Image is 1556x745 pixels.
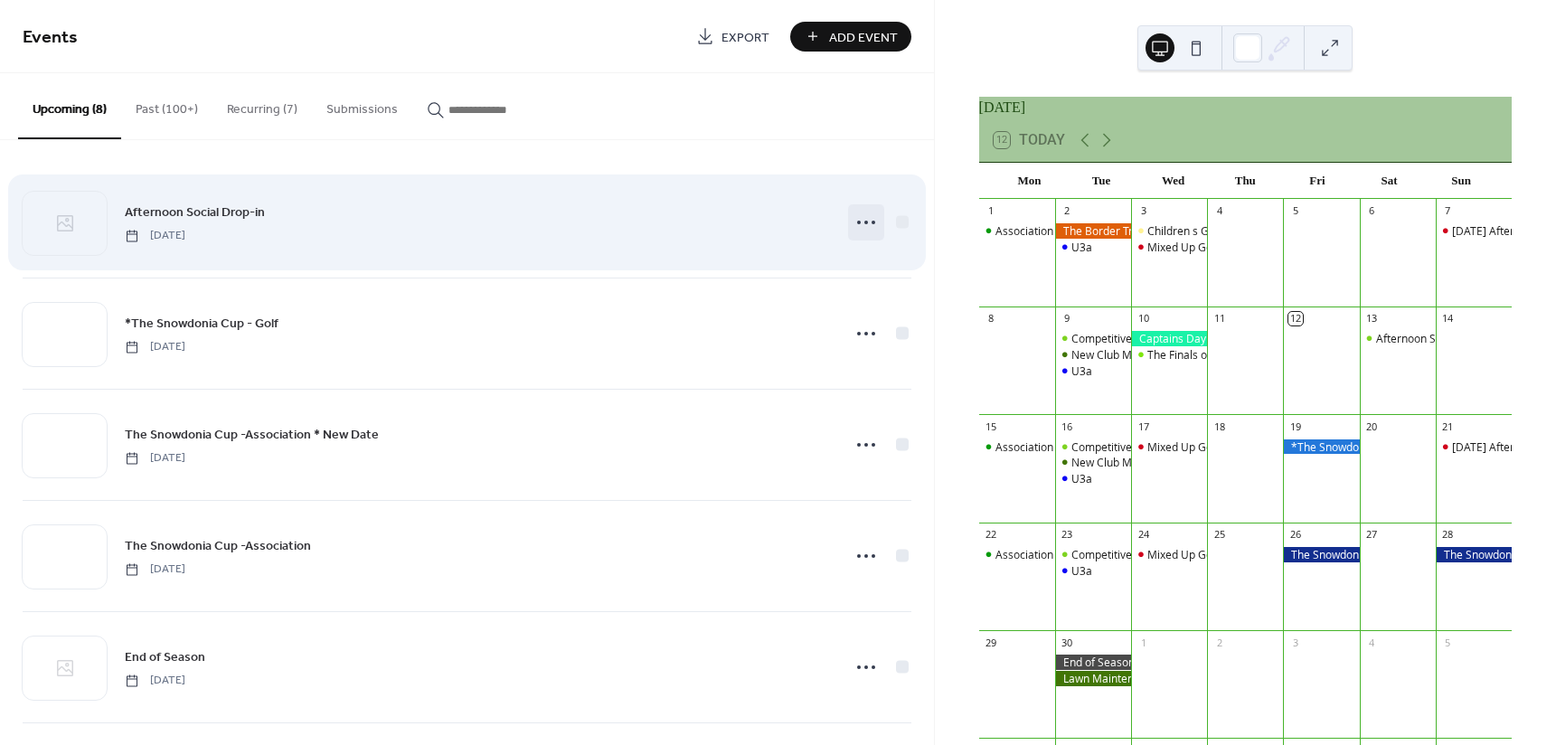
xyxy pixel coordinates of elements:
[1071,563,1092,579] div: U3a
[125,537,311,556] span: The Snowdonia Cup -Association
[1071,455,1342,470] div: New Club Member Intermediate Golf Training Session
[1065,163,1137,199] div: Tue
[1061,204,1074,218] div: 2
[683,22,783,52] a: Export
[125,202,265,222] a: Afternoon Social Drop-in
[1055,547,1131,562] div: Competitive Match Training
[1071,363,1092,379] div: U3a
[1136,420,1150,433] div: 17
[1436,547,1512,562] div: The Snowdonia Cup -Association
[1071,439,1210,455] div: Competitive Match Training
[995,439,1145,455] div: Association Learning/Practice
[1071,347,1342,363] div: New Club Member Intermediate Golf Training Session
[125,315,278,334] span: *The Snowdonia Cup - Golf
[790,22,911,52] button: Add Event
[1055,471,1131,486] div: U3a
[1365,312,1379,325] div: 13
[1131,331,1207,346] div: Captains Day
[1425,163,1497,199] div: Sun
[1212,312,1226,325] div: 11
[1071,471,1092,486] div: U3a
[1061,528,1074,542] div: 23
[1441,420,1455,433] div: 21
[1288,528,1302,542] div: 26
[1136,204,1150,218] div: 3
[1131,439,1207,455] div: Mixed Up Golf Doubles Drop In
[125,339,185,355] span: [DATE]
[1283,439,1359,455] div: *The Snowdonia Cup - Golf
[23,20,78,55] span: Events
[1055,331,1131,346] div: Competitive Match Training
[1441,204,1455,218] div: 7
[1071,547,1210,562] div: Competitive Match Training
[1212,420,1226,433] div: 18
[125,426,379,445] span: The Snowdonia Cup -Association * New Date
[1288,204,1302,218] div: 5
[1061,636,1074,649] div: 30
[1131,347,1207,363] div: The Finals of The Presidents and Chairman's Cups
[1365,204,1379,218] div: 6
[1288,312,1302,325] div: 12
[1136,528,1150,542] div: 24
[1436,439,1512,455] div: Sunday Afternoon Social Drop In
[125,228,185,244] span: [DATE]
[1288,636,1302,649] div: 3
[212,73,312,137] button: Recurring (7)
[1288,420,1302,433] div: 19
[985,420,998,433] div: 15
[1365,420,1379,433] div: 20
[1209,163,1281,199] div: Thu
[1147,240,1303,255] div: Mixed Up Golf Doubles Drop In
[1055,439,1131,455] div: Competitive Match Training
[1131,547,1207,562] div: Mixed Up Golf Doubles Drop In
[312,73,412,137] button: Submissions
[985,312,998,325] div: 8
[1376,331,1500,346] div: Afternoon Social Drop-in
[1071,331,1210,346] div: Competitive Match Training
[1147,347,1399,363] div: The Finals of The Presidents and Chairman's Cups
[829,28,898,47] span: Add Event
[979,223,1055,239] div: Association Learning/Practice
[125,561,185,578] span: [DATE]
[979,439,1055,455] div: Association Learning/Practice
[1441,312,1455,325] div: 14
[995,547,1145,562] div: Association Learning/Practice
[1071,240,1092,255] div: U3a
[1136,312,1150,325] div: 10
[1055,671,1131,686] div: Lawn Maintenance
[1055,455,1131,470] div: New Club Member Intermediate Golf Training Session
[1283,547,1359,562] div: The Snowdonia Cup -Association * New Date
[1061,420,1074,433] div: 16
[1055,240,1131,255] div: U3a
[1441,528,1455,542] div: 28
[1131,240,1207,255] div: Mixed Up Golf Doubles Drop In
[125,646,205,667] a: End of Season
[125,450,185,467] span: [DATE]
[995,223,1145,239] div: Association Learning/Practice
[1436,223,1512,239] div: Sunday Afternoon Social Drop In
[1061,312,1074,325] div: 9
[125,424,379,445] a: The Snowdonia Cup -Association * New Date
[979,97,1512,118] div: [DATE]
[985,204,998,218] div: 1
[1353,163,1426,199] div: Sat
[1136,636,1150,649] div: 1
[1055,563,1131,579] div: U3a
[1055,655,1131,670] div: End of Season
[1147,547,1303,562] div: Mixed Up Golf Doubles Drop In
[1365,636,1379,649] div: 4
[125,313,278,334] a: *The Snowdonia Cup - Golf
[1212,636,1226,649] div: 2
[985,528,998,542] div: 22
[1281,163,1353,199] div: Fri
[1441,636,1455,649] div: 5
[1055,223,1131,239] div: The Border Trophy- (Home)
[994,163,1066,199] div: Mon
[1212,204,1226,218] div: 4
[979,547,1055,562] div: Association Learning/Practice
[125,203,265,222] span: Afternoon Social Drop-in
[1147,439,1303,455] div: Mixed Up Golf Doubles Drop In
[125,648,205,667] span: End of Season
[1365,528,1379,542] div: 27
[125,673,185,689] span: [DATE]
